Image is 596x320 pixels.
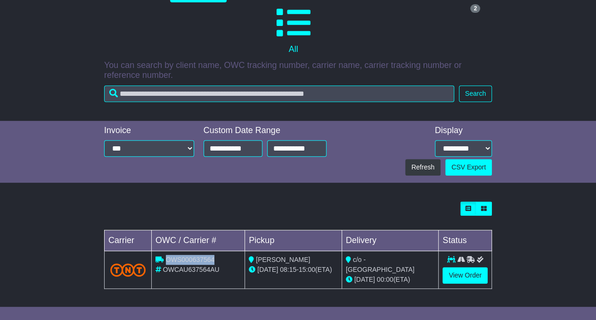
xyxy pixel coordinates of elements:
[377,276,393,283] span: 00:00
[405,159,441,176] button: Refresh
[439,230,492,251] td: Status
[257,266,278,273] span: [DATE]
[166,256,215,263] span: OWS000637564
[280,266,296,273] span: 08:15
[342,230,439,251] td: Delivery
[104,126,194,136] div: Invoice
[435,126,492,136] div: Display
[104,2,482,58] a: 2 All
[445,159,492,176] a: CSV Export
[151,230,245,251] td: OWC / Carrier #
[354,276,375,283] span: [DATE]
[163,266,220,273] span: OWCAU637564AU
[442,267,488,284] a: View Order
[256,256,310,263] span: [PERSON_NAME]
[249,265,338,275] div: - (ETA)
[104,230,151,251] td: Carrier
[470,4,480,13] span: 2
[459,85,492,102] button: Search
[245,230,342,251] td: Pickup
[299,266,315,273] span: 15:00
[346,275,435,285] div: (ETA)
[110,263,146,276] img: TNT_Domestic.png
[104,60,492,81] p: You can search by client name, OWC tracking number, carrier name, carrier tracking number or refe...
[204,126,327,136] div: Custom Date Range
